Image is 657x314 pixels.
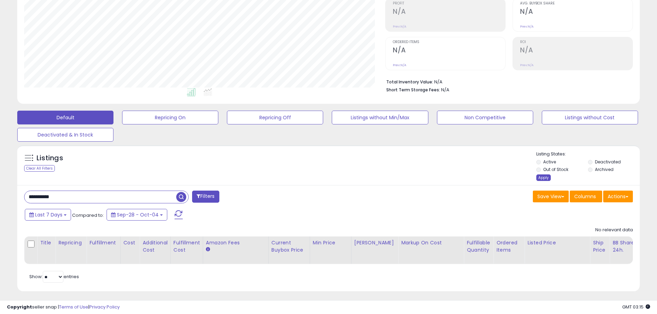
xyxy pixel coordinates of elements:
div: Clear All Filters [24,165,55,172]
div: Listed Price [527,239,587,246]
h2: N/A [393,46,505,55]
p: Listing States: [536,151,640,158]
h2: N/A [520,46,633,55]
span: Profit [393,2,505,6]
div: Repricing [58,239,83,246]
div: Min Price [313,239,348,246]
span: Columns [574,193,596,200]
li: N/A [386,77,628,85]
button: Filters [192,191,219,203]
div: Cost [123,239,137,246]
button: Repricing On [122,111,218,124]
button: Default [17,111,113,124]
label: Archived [595,166,614,172]
label: Out of Stock [543,166,568,172]
span: Compared to: [72,212,104,219]
a: Privacy Policy [89,304,120,310]
small: Amazon Fees. [206,246,210,253]
div: BB Share 24h. [613,239,638,254]
h2: N/A [520,8,633,17]
button: Listings without Cost [542,111,638,124]
span: Show: entries [29,273,79,280]
button: Listings without Min/Max [332,111,428,124]
h2: N/A [393,8,505,17]
div: No relevant data [595,227,633,233]
div: seller snap | | [7,304,120,311]
b: Short Term Storage Fees: [386,87,440,93]
div: Current Buybox Price [271,239,307,254]
span: 2025-10-12 03:15 GMT [622,304,650,310]
div: Additional Cost [142,239,168,254]
div: Fulfillment Cost [173,239,200,254]
span: ROI [520,40,633,44]
th: The percentage added to the cost of goods (COGS) that forms the calculator for Min & Max prices. [398,236,464,264]
button: Non Competitive [437,111,533,124]
small: Prev: N/A [520,63,534,67]
div: Fulfillable Quantity [467,239,490,254]
small: Prev: N/A [393,24,406,29]
div: [PERSON_NAME] [354,239,395,246]
div: Amazon Fees [206,239,266,246]
span: N/A [441,87,449,93]
span: Sep-28 - Oct-04 [117,211,159,218]
small: Prev: N/A [520,24,534,29]
div: Fulfillment [89,239,117,246]
label: Active [543,159,556,165]
a: Terms of Use [59,304,88,310]
button: Repricing Off [227,111,323,124]
b: Total Inventory Value: [386,79,433,85]
div: Ship Price [593,239,607,254]
div: Markup on Cost [401,239,461,246]
button: Actions [603,191,633,202]
label: Deactivated [595,159,621,165]
button: Columns [570,191,602,202]
h5: Listings [37,153,63,163]
button: Sep-28 - Oct-04 [107,209,167,221]
span: Last 7 Days [35,211,62,218]
div: Title [40,239,52,246]
button: Last 7 Days [25,209,71,221]
button: Save View [533,191,569,202]
small: Prev: N/A [393,63,406,67]
span: Ordered Items [393,40,505,44]
strong: Copyright [7,304,32,310]
span: Avg. Buybox Share [520,2,633,6]
div: Apply [536,174,551,181]
div: Ordered Items [496,239,521,254]
button: Deactivated & In Stock [17,128,113,142]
